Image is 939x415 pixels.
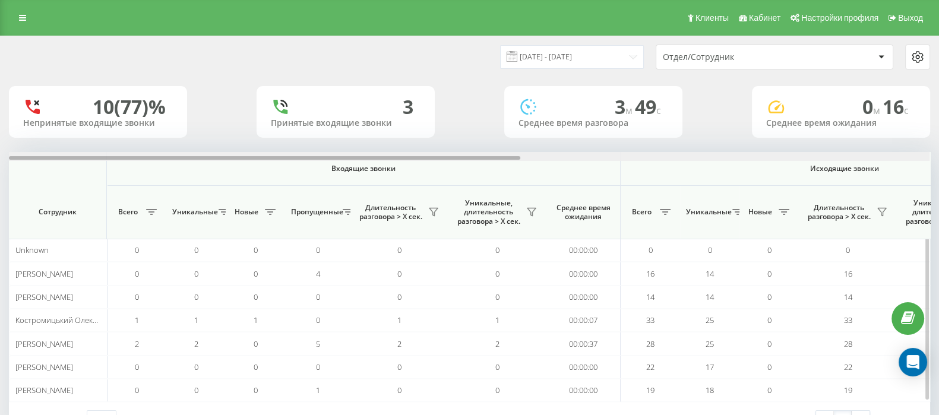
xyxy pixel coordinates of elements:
[454,198,523,226] span: Уникальные, длительность разговора > Х сек.
[194,385,198,395] span: 0
[844,385,852,395] span: 19
[138,164,589,173] span: Входящие звонки
[495,362,499,372] span: 0
[316,338,320,349] span: 5
[15,268,73,279] span: [PERSON_NAME]
[172,207,215,217] span: Уникальные
[194,362,198,372] span: 0
[801,13,878,23] span: Настройки профиля
[135,338,139,349] span: 2
[495,245,499,255] span: 0
[232,207,261,217] span: Новые
[708,245,712,255] span: 0
[495,315,499,325] span: 1
[898,13,923,23] span: Выход
[646,292,655,302] span: 14
[15,362,73,372] span: [PERSON_NAME]
[686,207,729,217] span: Уникальные
[656,104,661,117] span: c
[706,315,714,325] span: 25
[254,362,258,372] span: 0
[403,96,413,118] div: 3
[649,245,653,255] span: 0
[627,207,656,217] span: Всего
[194,245,198,255] span: 0
[745,207,775,217] span: Новые
[93,96,166,118] div: 10 (77)%
[254,338,258,349] span: 0
[546,309,621,332] td: 00:00:07
[695,13,729,23] span: Клиенты
[767,362,772,372] span: 0
[767,245,772,255] span: 0
[495,385,499,395] span: 0
[646,268,655,279] span: 16
[767,315,772,325] span: 0
[646,385,655,395] span: 19
[397,268,401,279] span: 0
[113,207,143,217] span: Всего
[194,315,198,325] span: 1
[615,94,635,119] span: 3
[135,315,139,325] span: 1
[767,292,772,302] span: 0
[397,245,401,255] span: 0
[135,268,139,279] span: 0
[646,362,655,372] span: 22
[767,268,772,279] span: 0
[844,268,852,279] span: 16
[706,385,714,395] span: 18
[316,292,320,302] span: 0
[23,118,173,128] div: Непринятые входящие звонки
[316,315,320,325] span: 0
[518,118,668,128] div: Среднее время разговора
[767,385,772,395] span: 0
[495,338,499,349] span: 2
[546,332,621,355] td: 00:00:37
[862,94,883,119] span: 0
[316,268,320,279] span: 4
[635,94,661,119] span: 49
[844,362,852,372] span: 22
[397,385,401,395] span: 0
[15,315,114,325] span: Костромицький Олександр
[316,245,320,255] span: 0
[904,104,909,117] span: c
[397,315,401,325] span: 1
[291,207,339,217] span: Пропущенные
[766,118,916,128] div: Среднее время ожидания
[546,356,621,379] td: 00:00:00
[194,292,198,302] span: 0
[706,268,714,279] span: 14
[646,338,655,349] span: 28
[546,286,621,309] td: 00:00:00
[706,292,714,302] span: 14
[625,104,635,117] span: м
[844,292,852,302] span: 14
[899,348,927,376] div: Open Intercom Messenger
[546,262,621,285] td: 00:00:00
[254,385,258,395] span: 0
[15,338,73,349] span: [PERSON_NAME]
[316,385,320,395] span: 1
[397,338,401,349] span: 2
[254,245,258,255] span: 0
[397,362,401,372] span: 0
[254,268,258,279] span: 0
[883,94,909,119] span: 16
[546,239,621,262] td: 00:00:00
[19,207,96,217] span: Сотрудник
[254,315,258,325] span: 1
[15,385,73,395] span: [PERSON_NAME]
[135,385,139,395] span: 0
[846,245,850,255] span: 0
[805,203,873,221] span: Длительность разговора > Х сек.
[15,245,49,255] span: Unknown
[194,338,198,349] span: 2
[844,338,852,349] span: 28
[706,338,714,349] span: 25
[194,268,198,279] span: 0
[135,362,139,372] span: 0
[135,245,139,255] span: 0
[646,315,655,325] span: 33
